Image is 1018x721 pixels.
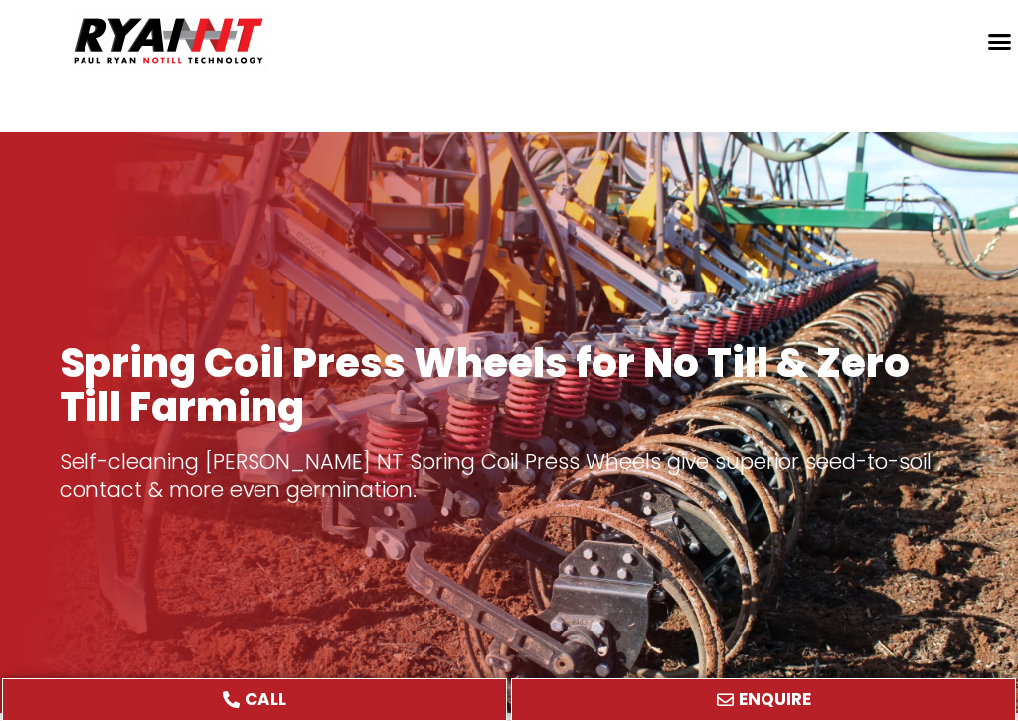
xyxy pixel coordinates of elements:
div: Menu Toggle [980,22,1018,60]
p: Self-cleaning [PERSON_NAME] NT Spring Coil Press Wheels give superior seed-to-soil contact & more... [60,449,958,504]
span: CALL [245,691,286,708]
img: Ryan NT logo [70,10,268,72]
h1: Spring Coil Press Wheels for No Till & Zero Till Farming [60,341,958,429]
a: ENQUIRE [511,678,1016,721]
span: ENQUIRE [739,691,811,708]
a: CALL [2,678,507,721]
